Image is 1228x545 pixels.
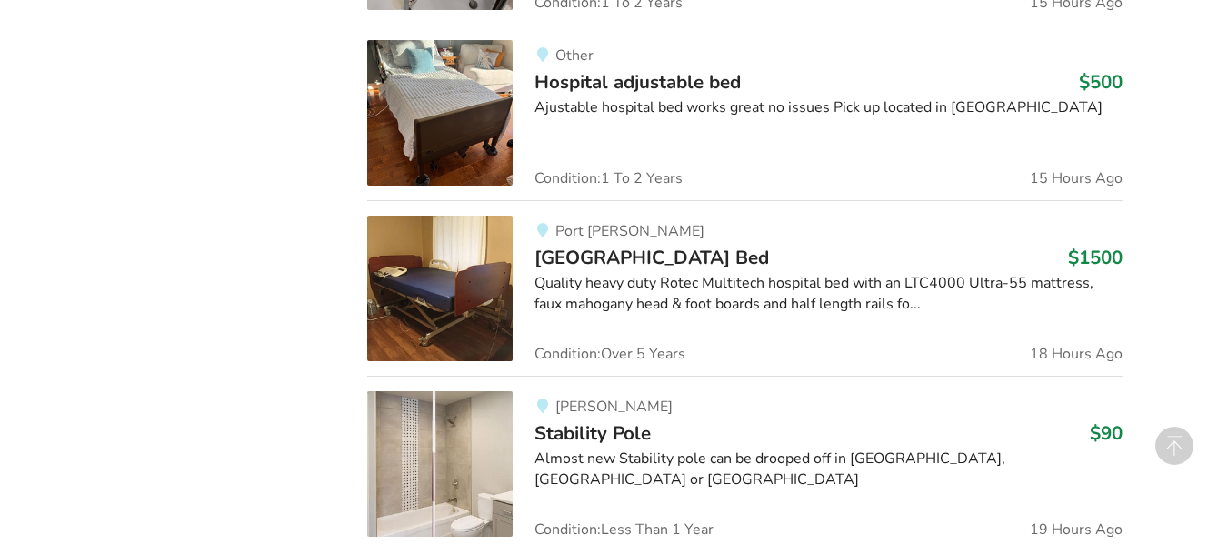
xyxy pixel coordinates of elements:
[555,221,704,241] span: Port [PERSON_NAME]
[555,45,594,66] span: Other
[534,97,1123,118] div: Ajustable hospital bed works great no issues Pick up located in [GEOGRAPHIC_DATA]
[367,40,513,186] img: bedroom equipment-hospital adjustable bed
[1030,347,1123,361] span: 18 Hours Ago
[1068,246,1123,269] h3: $1500
[555,397,673,417] span: [PERSON_NAME]
[534,449,1123,490] div: Almost new Stability pole can be drooped off in [GEOGRAPHIC_DATA], [GEOGRAPHIC_DATA] or [GEOGRAPH...
[1079,70,1123,94] h3: $500
[1090,421,1123,445] h3: $90
[534,245,769,270] span: [GEOGRAPHIC_DATA] Bed
[534,69,741,95] span: Hospital adjustable bed
[534,522,714,537] span: Condition: Less Than 1 Year
[367,391,513,537] img: mobility-stability pole
[1030,522,1123,537] span: 19 Hours Ago
[534,420,651,446] span: Stability Pole
[534,171,683,186] span: Condition: 1 To 2 Years
[367,25,1123,200] a: bedroom equipment-hospital adjustable bed OtherHospital adjustable bed$500Ajustable hospital bed ...
[1030,171,1123,186] span: 15 Hours Ago
[534,347,685,361] span: Condition: Over 5 Years
[367,200,1123,376] a: bedroom equipment-rotec multitech hospital bedPort [PERSON_NAME][GEOGRAPHIC_DATA] Bed$1500Quality...
[367,216,513,361] img: bedroom equipment-rotec multitech hospital bed
[534,273,1123,315] div: Quality heavy duty Rotec Multitech hospital bed with an LTC4000 Ultra-55 mattress, faux mahogany ...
